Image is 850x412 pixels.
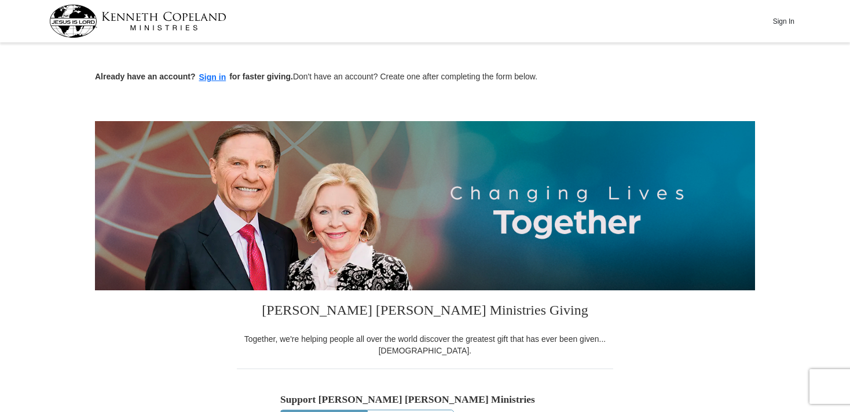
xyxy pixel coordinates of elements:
[49,5,226,38] img: kcm-header-logo.svg
[237,290,613,333] h3: [PERSON_NAME] [PERSON_NAME] Ministries Giving
[196,71,230,84] button: Sign in
[237,333,613,356] div: Together, we're helping people all over the world discover the greatest gift that has ever been g...
[95,72,293,81] strong: Already have an account? for faster giving.
[766,12,801,30] button: Sign In
[95,71,755,84] p: Don't have an account? Create one after completing the form below.
[280,393,570,406] h5: Support [PERSON_NAME] [PERSON_NAME] Ministries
